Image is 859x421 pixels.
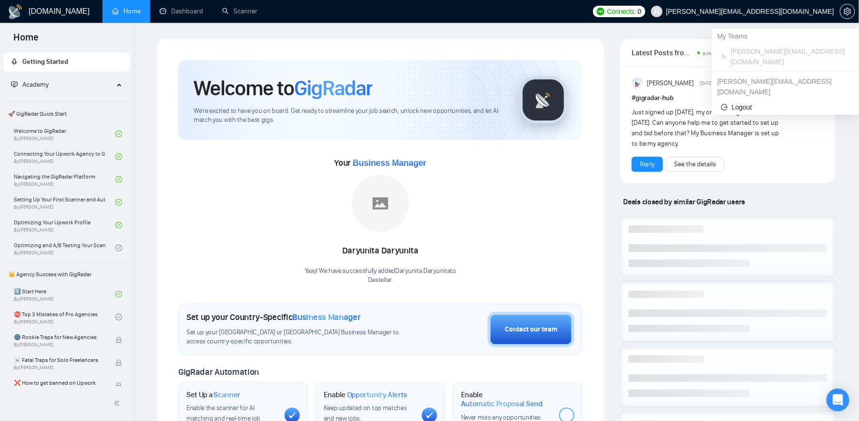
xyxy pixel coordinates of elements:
[11,80,49,89] span: Academy
[160,7,203,15] a: dashboardDashboard
[712,29,859,44] div: My Teams
[14,169,115,190] a: Navigating the GigRadar PlatformBy[PERSON_NAME]
[632,157,663,172] button: Reply
[488,312,574,347] button: Contact our team
[607,6,636,17] span: Connects:
[632,107,786,149] div: Just signed up [DATE], my onboarding call is not till [DATE]. Can anyone help me to get started t...
[14,355,105,365] span: ☠️ Fatal Traps for Solo Freelancers
[293,312,361,322] span: Business Manager
[721,104,728,110] span: logout
[14,123,115,144] a: Welcome to GigRadarBy[PERSON_NAME]
[8,4,23,20] img: logo
[675,159,716,170] a: See the details
[115,245,122,251] span: check-circle
[840,8,855,15] a: setting
[115,360,122,366] span: lock
[14,365,105,371] span: By [PERSON_NAME]
[305,276,456,285] p: Dastellar .
[721,102,849,112] span: Logout
[632,47,695,59] span: Latest Posts from the GigRadar Community
[115,130,122,137] span: check-circle
[186,390,240,400] h1: Set Up a
[115,337,122,343] span: lock
[324,390,408,400] h1: Enable
[14,238,115,259] a: Optimizing and A/B Testing Your Scanner for Better ResultsBy[PERSON_NAME]
[632,93,824,103] h1: # gigradar-hub
[194,75,372,101] h1: Welcome to
[115,314,122,321] span: check-circle
[113,399,123,408] span: double-left
[214,390,240,400] span: Scanner
[352,175,409,232] img: placeholder.png
[14,146,115,167] a: Connecting Your Upwork Agency to GigRadarBy[PERSON_NAME]
[620,193,749,210] span: Deals closed by similar GigRadar users
[14,342,105,348] span: By [PERSON_NAME]
[14,284,115,305] a: 1️⃣ Start HereBy[PERSON_NAME]
[14,215,115,236] a: Optimizing Your Upwork ProfileBy[PERSON_NAME]
[22,80,49,89] span: Academy
[22,58,68,66] span: Getting Started
[14,332,105,342] span: 🌚 Rookie Traps for New Agencies
[4,265,129,284] span: 👑 Agency Success with GigRadar
[640,159,655,170] a: Reply
[3,52,130,71] li: Getting Started
[11,81,18,88] span: fund-projection-screen
[461,399,542,409] span: Automatic Proposal Send
[4,104,129,123] span: 🚀 GigRadar Quick Start
[294,75,372,101] span: GigRadar
[353,158,426,168] span: Business Manager
[115,291,122,298] span: check-circle
[505,324,557,335] div: Contact our team
[186,312,361,322] h1: Set up your Country-Specific
[305,267,456,285] div: Yaay! We have successfully added Daryunita Daryunita to
[305,243,456,259] div: Daryunita Daryunita
[666,157,725,172] button: See the details
[520,76,567,124] img: gigradar-logo.png
[115,199,122,206] span: check-circle
[827,389,849,411] div: Open Intercom Messenger
[194,107,504,125] span: We're excited to have you on board. Get ready to streamline your job search, unlock new opportuni...
[638,6,642,17] span: 0
[632,78,643,89] img: Anisuzzaman Khan
[14,378,105,388] span: ❌ How to get banned on Upwork
[597,8,604,15] img: upwork-logo.png
[14,192,115,213] a: Setting Up Your First Scanner and Auto-BidderBy[PERSON_NAME]
[115,222,122,229] span: check-circle
[700,79,713,88] span: [DATE]
[115,382,122,389] span: lock
[115,153,122,160] span: check-circle
[178,367,259,377] span: GigRadar Automation
[647,78,694,89] span: [PERSON_NAME]
[186,328,419,346] span: Set up your [GEOGRAPHIC_DATA] or [GEOGRAPHIC_DATA] Business Manager to access country-specific op...
[115,176,122,183] span: check-circle
[703,50,734,57] span: a month ago
[840,4,855,19] button: setting
[11,58,18,65] span: rocket
[654,8,660,15] span: user
[461,390,552,409] h1: Enable
[112,7,141,15] a: homeHome
[731,46,849,67] span: [PERSON_NAME][EMAIL_ADDRESS][DOMAIN_NAME]
[6,30,46,50] span: Home
[721,54,727,60] span: team
[222,7,257,15] a: searchScanner
[335,158,427,168] span: Your
[347,390,408,400] span: Opportunity Alerts
[712,74,859,100] div: vladyslav.didukh@dastellar.com
[14,307,115,328] a: ⛔ Top 3 Mistakes of Pro AgenciesBy[PERSON_NAME]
